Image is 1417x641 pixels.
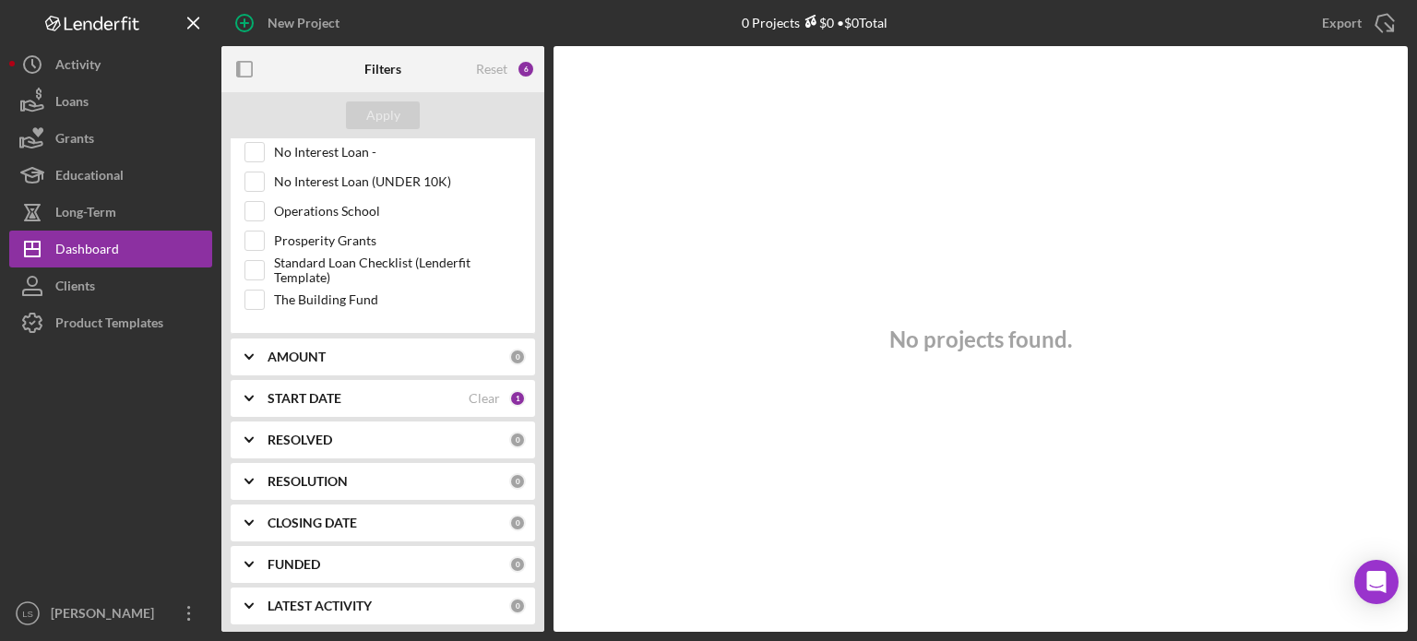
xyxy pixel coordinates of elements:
label: Standard Loan Checklist (Lenderfit Template) [274,261,521,279]
button: Dashboard [9,231,212,267]
div: Dashboard [55,231,119,272]
div: Open Intercom Messenger [1354,560,1399,604]
div: 0 Projects • $0 Total [742,15,887,30]
b: FUNDED [268,557,320,572]
button: Product Templates [9,304,212,341]
text: LS [22,609,33,619]
div: 0 [509,598,526,614]
div: Reset [476,62,507,77]
div: 1 [509,390,526,407]
h3: No projects found. [889,326,1072,352]
button: Educational [9,157,212,194]
label: No Interest Loan (UNDER 10K) [274,172,521,191]
div: Apply [366,101,400,129]
b: CLOSING DATE [268,516,357,530]
label: No Interest Loan - [274,143,521,161]
div: 0 [509,515,526,531]
div: Educational [55,157,124,198]
label: The Building Fund [274,291,521,309]
div: 0 [509,473,526,490]
button: New Project [221,5,358,42]
div: Product Templates [55,304,163,346]
div: $0 [800,15,834,30]
div: Activity [55,46,101,88]
button: Apply [346,101,420,129]
div: New Project [268,5,339,42]
div: [PERSON_NAME] [46,595,166,636]
button: Loans [9,83,212,120]
div: Clear [469,391,500,406]
div: 6 [517,60,535,78]
b: RESOLUTION [268,474,348,489]
div: Grants [55,120,94,161]
button: Clients [9,267,212,304]
div: 0 [509,432,526,448]
b: AMOUNT [268,350,326,364]
b: LATEST ACTIVITY [268,599,372,613]
b: Filters [364,62,401,77]
label: Prosperity Grants [274,231,521,250]
button: Export [1304,5,1408,42]
button: Long-Term [9,194,212,231]
div: Export [1322,5,1362,42]
div: Long-Term [55,194,116,235]
div: 0 [509,349,526,365]
b: START DATE [268,391,341,406]
div: Clients [55,267,95,309]
b: RESOLVED [268,433,332,447]
button: Grants [9,120,212,157]
label: Operations School [274,202,521,220]
button: Activity [9,46,212,83]
div: 0 [509,556,526,573]
button: LS[PERSON_NAME] [9,595,212,632]
div: Loans [55,83,89,125]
